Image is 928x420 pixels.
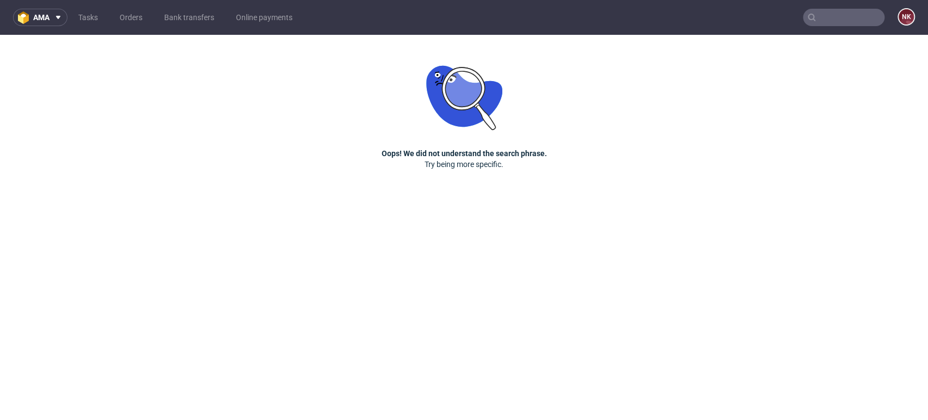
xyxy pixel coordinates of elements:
img: logo [18,11,33,24]
a: Bank transfers [158,9,221,26]
h3: Oops! We did not understand the search phrase. [382,148,547,159]
a: Orders [113,9,149,26]
a: Tasks [72,9,104,26]
a: Online payments [229,9,299,26]
figcaption: NK [899,9,914,24]
span: ama [33,14,49,21]
p: Try being more specific. [425,159,503,170]
button: ama [13,9,67,26]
